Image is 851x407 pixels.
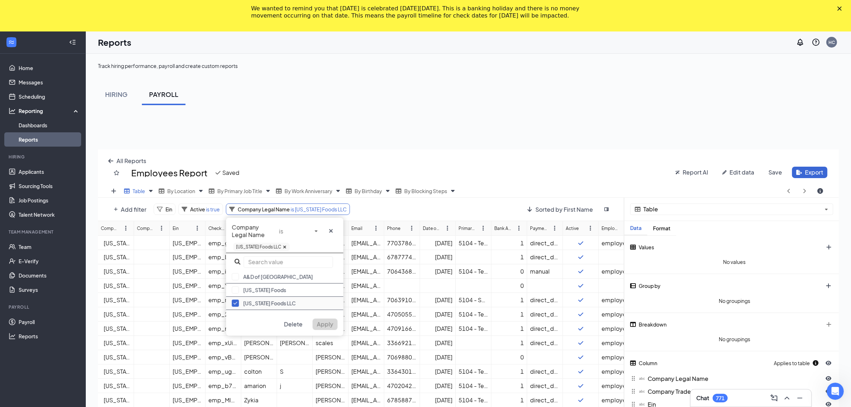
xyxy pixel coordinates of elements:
[566,225,579,232] div: Active
[244,256,333,268] input: Search value
[121,206,147,213] span: Add filter
[104,325,131,332] div: [US_STATE] Foods LLC
[173,382,202,389] div: [US_EMPLOYER_IDENTIFICATION_NUMBER]
[494,268,524,275] div: 0
[423,382,452,389] div: [DATE]
[244,339,274,347] div: [PERSON_NAME]
[351,296,381,304] div: [EMAIL_ADDRESS][DOMAIN_NAME]
[627,256,842,268] span: No values
[313,318,338,330] button: undefined icon
[423,239,452,247] div: [DATE]
[494,239,524,247] div: 1
[173,325,202,332] div: [US_EMPLOYER_IDENTIFICATION_NUMBER]
[9,154,78,160] div: Hiring
[387,396,417,404] div: 6785887094
[173,310,202,318] div: [US_EMPLOYER_IDENTIFICATION_NUMBER]
[602,225,618,232] div: Employment Type
[208,339,238,347] div: emp_xUi8rFeUSCVUVD3EPZth
[619,222,633,234] button: ellipsis-vertical icon
[671,167,712,178] button: wand icon
[459,325,488,332] div: 5104 - Team Member
[351,339,381,347] div: [EMAIL_ADDRESS][DOMAIN_NAME]
[512,222,526,234] button: ellipsis-vertical icon
[251,5,589,19] div: We wanted to remind you that [DATE] is celebrated [DATE][DATE]. This is a banking holiday and the...
[387,368,417,375] div: 3364301768
[19,165,80,179] a: Applicants
[316,353,345,361] div: [PERSON_NAME]
[167,188,195,194] span: By Location
[602,368,631,375] div: employee
[387,353,417,361] div: 7069880265
[494,282,524,289] div: 0
[109,203,151,215] button: plus icon
[828,39,835,45] div: HC
[459,225,475,232] div: Primary Job Title
[624,225,647,231] div: Data
[494,339,524,347] div: 1
[602,268,631,275] div: employee
[122,185,157,198] div: Table
[459,296,488,304] div: 5104 - Shift Leader
[101,225,118,232] div: Company Legal Name
[98,114,839,149] iframe: explo-dashboard
[104,382,131,389] div: [US_STATE] Foods LLC
[104,368,131,375] div: [US_STATE] Foods LLC
[768,168,782,176] span: Save
[394,185,459,198] div: By Blocking Steps
[351,325,381,332] div: [EMAIL_ADDRESS][DOMAIN_NAME]
[625,372,821,384] div: Company Legal Name
[173,339,202,347] div: [US_EMPLOYER_IDENTIFICATION_NUMBER]
[530,310,560,318] div: direct_deposit
[137,225,154,232] div: Company Trade Name
[602,325,631,332] div: employee
[107,185,121,197] button: plus icon
[805,168,823,176] span: Export
[387,382,417,389] div: 4702042324
[822,241,836,253] button: plus icon
[104,353,131,361] div: [US_STATE] Foods LLC
[208,325,238,332] div: emp_nF5Y8Cvi4K2kSZO1TPog
[104,310,131,318] div: [US_STATE] Foods LLC
[423,253,452,261] div: [DATE]
[648,388,708,395] span: Company Trade Name
[387,296,417,304] div: 7063910002
[643,206,821,212] span: Table
[369,222,383,234] button: ellipsis-vertical icon
[173,368,202,375] div: [US_EMPLOYER_IDENTIFICATION_NUMBER]
[625,385,821,397] div: Company Trade Name
[316,396,345,404] div: [PERSON_NAME]
[530,339,560,347] div: direct_deposit
[133,188,145,194] span: Table
[8,39,15,46] svg: WorkstreamLogo
[387,325,417,332] div: 4709166086
[627,333,842,345] span: No groupings
[648,375,708,382] span: Company Legal Name
[764,167,786,178] button: undefined icon
[173,268,202,275] div: [US_EMPLOYER_IDENTIFICATION_NUMBER]
[104,282,131,289] div: [US_STATE] Foods LLC
[208,253,238,261] div: emp_Lx8LrOQJZWkbSm0tRy2d
[405,222,419,234] button: ellipsis-vertical icon
[812,38,820,46] svg: QuestionInfo
[639,244,654,250] span: Values
[19,207,80,222] a: Talent Network
[109,167,124,178] button: regular-star icon
[423,225,440,232] div: Date of Birth
[98,62,238,69] div: Track hiring performance, payroll and create custom reports
[317,320,333,328] span: Apply
[208,225,225,232] div: Checkhq Employee Id
[190,206,205,212] span: Active
[404,188,447,194] span: By Blocking Steps
[222,169,239,176] span: Saved
[19,240,80,254] a: Team
[494,253,524,261] div: 1
[351,268,381,275] div: [EMAIL_ADDRESS][DOMAIN_NAME]
[494,325,524,332] div: 1
[280,339,310,347] div: [PERSON_NAME]
[19,315,80,329] a: Payroll
[530,296,560,304] div: direct_deposit
[104,253,131,261] div: [US_STATE] Foods LLC
[244,368,274,375] div: colton
[351,282,381,289] div: [EMAIL_ADDRESS][DOMAIN_NAME]
[279,227,311,235] span: is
